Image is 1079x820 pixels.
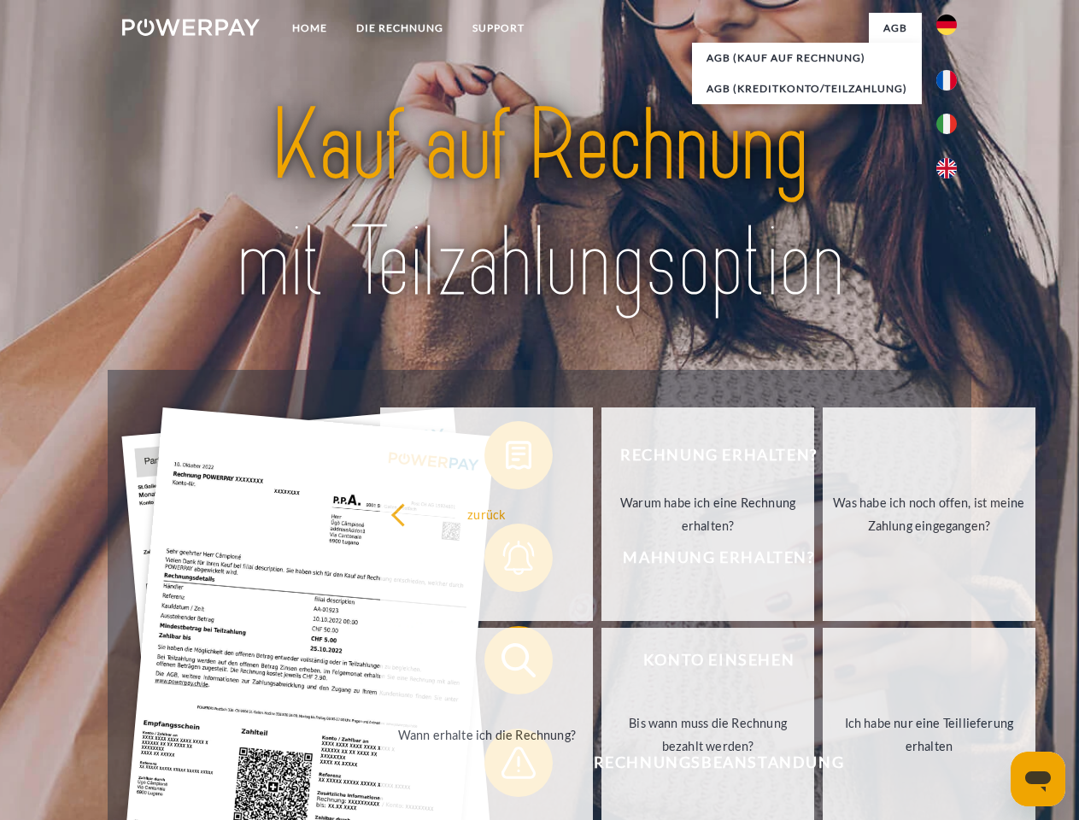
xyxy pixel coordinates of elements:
a: AGB (Kreditkonto/Teilzahlung) [692,73,922,104]
a: Was habe ich noch offen, ist meine Zahlung eingegangen? [823,407,1035,621]
a: SUPPORT [458,13,539,44]
a: AGB (Kauf auf Rechnung) [692,43,922,73]
div: Wann erhalte ich die Rechnung? [390,723,583,746]
a: Home [278,13,342,44]
img: title-powerpay_de.svg [163,82,916,327]
img: de [936,15,957,35]
img: en [936,158,957,179]
iframe: Schaltfläche zum Öffnen des Messaging-Fensters [1011,752,1065,806]
img: logo-powerpay-white.svg [122,19,260,36]
a: agb [869,13,922,44]
div: Ich habe nur eine Teillieferung erhalten [833,712,1025,758]
img: it [936,114,957,134]
div: Was habe ich noch offen, ist meine Zahlung eingegangen? [833,491,1025,537]
div: zurück [390,502,583,525]
div: Bis wann muss die Rechnung bezahlt werden? [612,712,804,758]
a: DIE RECHNUNG [342,13,458,44]
div: Warum habe ich eine Rechnung erhalten? [612,491,804,537]
img: fr [936,70,957,91]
